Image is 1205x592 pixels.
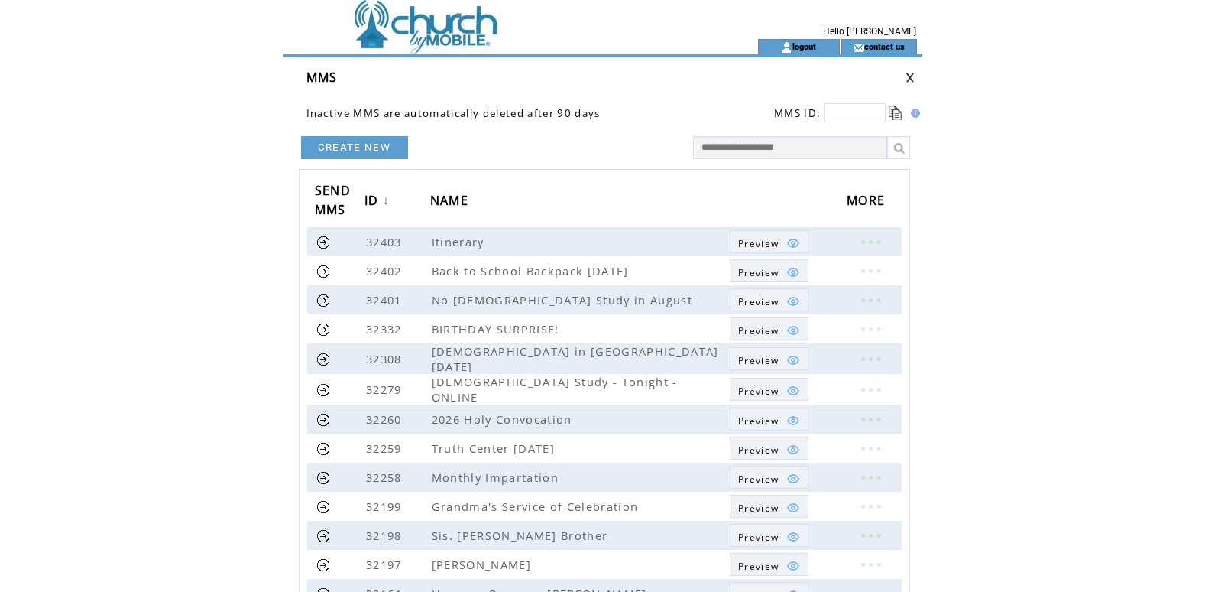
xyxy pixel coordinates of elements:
span: Back to School Backpack [DATE] [432,263,633,278]
img: help.gif [906,109,920,118]
img: eye.png [786,294,800,308]
span: 32199 [366,499,406,514]
span: Show MMS preview [738,502,779,515]
a: Preview [730,347,808,370]
span: 32198 [366,528,406,543]
span: MMS [306,69,338,86]
span: 32258 [366,470,406,485]
img: eye.png [786,384,800,398]
span: 2026 Holy Convocation [432,411,576,427]
span: Truth Center [DATE] [432,441,559,456]
img: eye.png [786,501,800,515]
span: Show MMS preview [738,415,779,428]
span: 32259 [366,441,406,456]
img: account_icon.gif [781,41,792,54]
span: [DEMOGRAPHIC_DATA] in [GEOGRAPHIC_DATA] [DATE] [432,343,719,374]
span: Sis. [PERSON_NAME] Brother [432,528,612,543]
a: Preview [730,378,808,401]
img: eye.png [786,265,800,279]
a: NAME [430,187,476,216]
span: 32332 [366,321,406,337]
span: Show MMS preview [738,531,779,544]
a: Preview [730,317,808,340]
span: Show MMS preview [738,266,779,279]
img: eye.png [786,530,800,544]
a: logout [792,41,816,51]
span: Show MMS preview [738,444,779,457]
a: Preview [730,288,808,311]
span: MORE [847,188,889,216]
span: Monthly Impartation [432,470,562,485]
a: Preview [730,495,808,518]
span: ID [364,188,383,216]
span: Itinerary [432,234,488,249]
a: ID↓ [364,187,394,216]
span: 32401 [366,292,406,307]
span: BIRTHDAY SURPRISE! [432,321,563,337]
img: eye.png [786,443,800,457]
span: SEND MMS [315,178,351,226]
a: Preview [730,466,808,489]
img: eye.png [786,472,800,486]
span: 32260 [366,411,406,427]
a: Preview [730,230,808,253]
span: NAME [430,188,472,216]
img: eye.png [786,414,800,428]
span: 32402 [366,263,406,278]
a: Preview [730,437,808,460]
span: 32403 [366,234,406,249]
span: [DEMOGRAPHIC_DATA] Study - Tonight - ONLINE [432,374,678,405]
span: Show MMS preview [738,295,779,308]
span: 32308 [366,351,406,366]
span: Grandma's Service of Celebration [432,499,643,514]
span: Inactive MMS are automatically deleted after 90 days [306,106,601,120]
img: eye.png [786,559,800,573]
img: eye.png [786,353,800,367]
a: Preview [730,408,808,431]
span: MMS ID: [774,106,821,120]
span: Show MMS preview [738,324,779,337]
span: Show MMS preview [738,237,779,250]
a: CREATE NEW [301,136,408,159]
span: Show MMS preview [738,354,779,367]
span: No [DEMOGRAPHIC_DATA] Study in August [432,292,696,307]
a: contact us [864,41,905,51]
img: eye.png [786,324,800,337]
span: 32197 [366,557,406,572]
span: Show MMS preview [738,385,779,398]
img: contact_us_icon.gif [853,41,864,54]
span: Show MMS preview [738,473,779,486]
a: Preview [730,259,808,282]
span: [PERSON_NAME] [432,557,535,572]
a: Preview [730,524,808,547]
img: eye.png [786,236,800,250]
span: 32279 [366,382,406,397]
span: Hello [PERSON_NAME] [823,26,916,37]
span: Show MMS preview [738,560,779,573]
a: Preview [730,553,808,576]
